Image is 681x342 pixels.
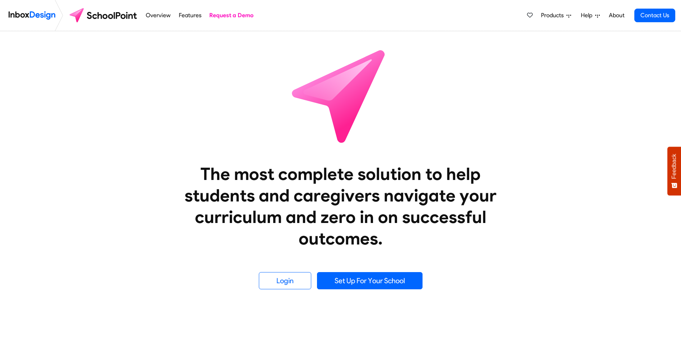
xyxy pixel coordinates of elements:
[671,154,677,179] span: Feedback
[259,272,311,289] a: Login
[541,11,566,20] span: Products
[538,8,574,23] a: Products
[177,8,203,23] a: Features
[317,272,423,289] a: Set Up For Your School
[170,163,511,249] heading: The most complete solution to help students and caregivers navigate your curriculum and zero in o...
[607,8,626,23] a: About
[66,7,142,24] img: schoolpoint logo
[667,147,681,195] button: Feedback - Show survey
[144,8,173,23] a: Overview
[207,8,256,23] a: Request a Demo
[581,11,595,20] span: Help
[634,9,675,22] a: Contact Us
[578,8,603,23] a: Help
[276,31,405,160] img: icon_schoolpoint.svg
